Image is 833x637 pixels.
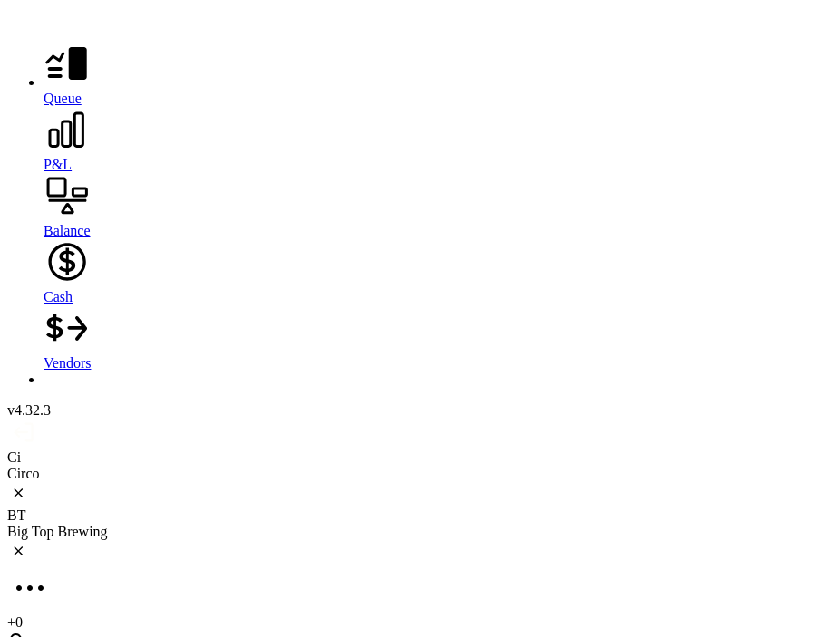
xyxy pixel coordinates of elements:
[7,524,826,540] div: Big Top Brewing
[44,289,73,304] span: Cash
[7,449,826,466] div: Ci
[44,223,91,238] span: Balance
[44,239,826,305] a: Cash
[7,614,826,631] div: + 0
[44,173,826,239] a: Balance
[44,355,91,371] span: Vendors
[7,466,826,482] div: Circo
[7,507,826,524] div: BT
[44,91,82,106] span: Queue
[44,157,72,172] span: P&L
[44,107,826,173] a: P&L
[44,305,826,372] a: Vendors
[7,402,826,419] div: v 4.32.3
[44,41,826,107] a: Queue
